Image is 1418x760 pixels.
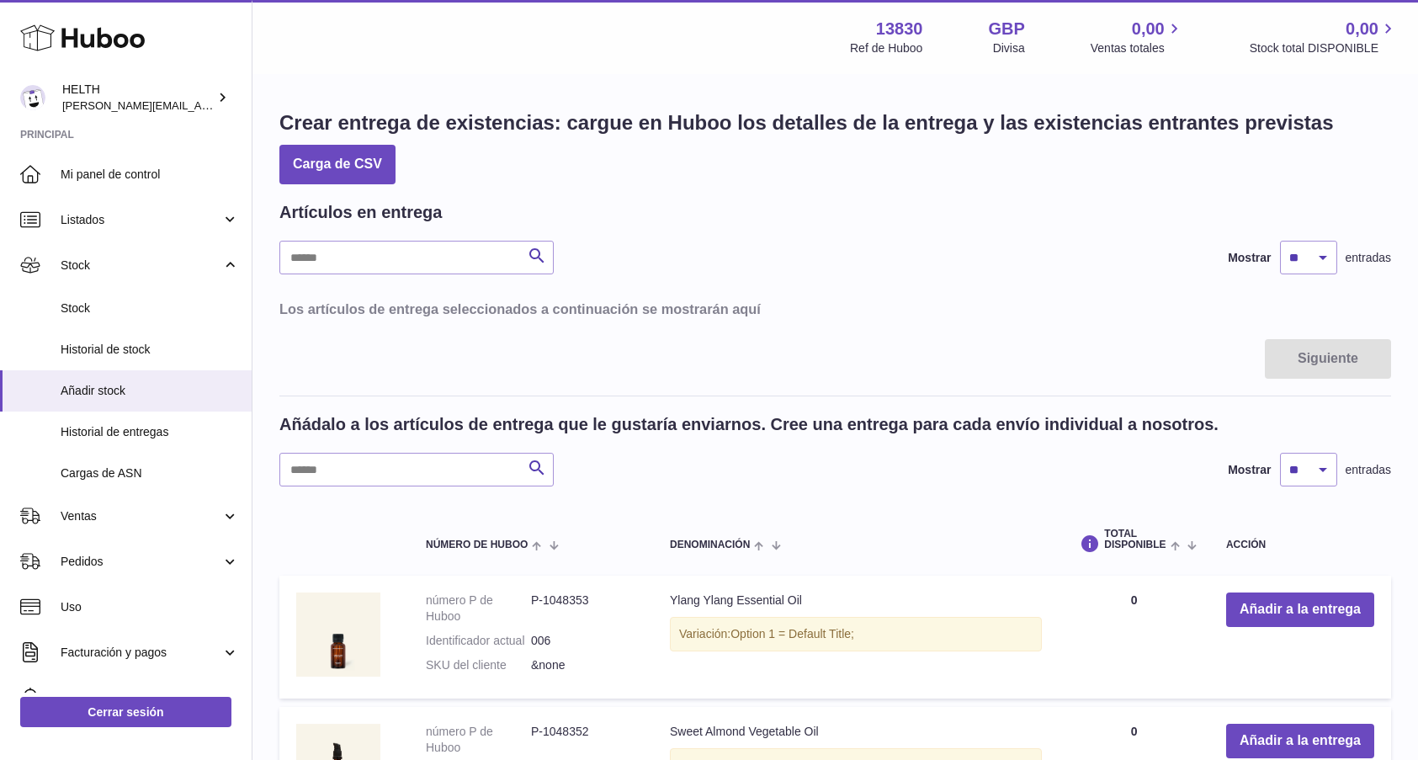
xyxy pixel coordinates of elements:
h1: Crear entrega de existencias: cargue en Huboo los detalles de la entrega y las existencias entran... [279,109,1334,136]
span: Ventas totales [1091,40,1184,56]
a: 0,00 Stock total DISPONIBLE [1250,18,1398,56]
div: Ref de Huboo [850,40,922,56]
img: laura@helth.com [20,85,45,110]
span: Listados [61,212,221,228]
td: 0 [1059,576,1209,699]
dt: número P de Huboo [426,724,531,756]
dd: 006 [531,633,636,649]
span: Cargas de ASN [61,465,239,481]
span: Ventas [61,508,221,524]
img: Ylang Ylang Essential Oil [296,593,380,677]
button: Añadir a la entrega [1226,593,1374,627]
dt: número P de Huboo [426,593,531,624]
button: Carga de CSV [279,145,396,184]
div: HELTH [62,82,214,114]
span: Número de Huboo [426,539,528,550]
span: 0,00 [1346,18,1378,40]
dt: SKU del cliente [426,657,531,673]
span: Uso [61,599,239,615]
span: Stock [61,300,239,316]
span: Mi panel de control [61,167,239,183]
td: Ylang Ylang Essential Oil [653,576,1059,699]
h2: Artículos en entrega [279,201,442,224]
span: entradas [1346,462,1391,478]
label: Mostrar [1228,462,1271,478]
span: entradas [1346,250,1391,266]
div: Acción [1226,539,1374,550]
h2: Añádalo a los artículos de entrega que le gustaría enviarnos. Cree una entrega para cada envío in... [279,413,1219,436]
span: Pedidos [61,554,221,570]
a: 0,00 Ventas totales [1091,18,1184,56]
span: Stock total DISPONIBLE [1250,40,1398,56]
span: Option 1 = Default Title; [730,627,854,640]
a: Cerrar sesión [20,697,231,727]
span: 0,00 [1132,18,1165,40]
dd: P-1048352 [531,724,636,756]
div: Divisa [993,40,1025,56]
button: Añadir a la entrega [1226,724,1374,758]
span: Historial de stock [61,342,239,358]
div: Variación: [670,617,1042,651]
span: Denominación [670,539,750,550]
dt: Identificador actual [426,633,531,649]
span: [PERSON_NAME][EMAIL_ADDRESS][DOMAIN_NAME] [62,98,337,112]
span: Incidencias [61,690,239,706]
strong: 13830 [876,18,923,40]
h3: Los artículos de entrega seleccionados a continuación se mostrarán aquí [279,300,1391,318]
span: Añadir stock [61,383,239,399]
dd: &none [531,657,636,673]
span: Facturación y pagos [61,645,221,661]
span: Stock [61,258,221,274]
label: Mostrar [1228,250,1271,266]
span: Total DISPONIBLE [1104,529,1166,550]
span: Historial de entregas [61,424,239,440]
dd: P-1048353 [531,593,636,624]
strong: GBP [988,18,1024,40]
